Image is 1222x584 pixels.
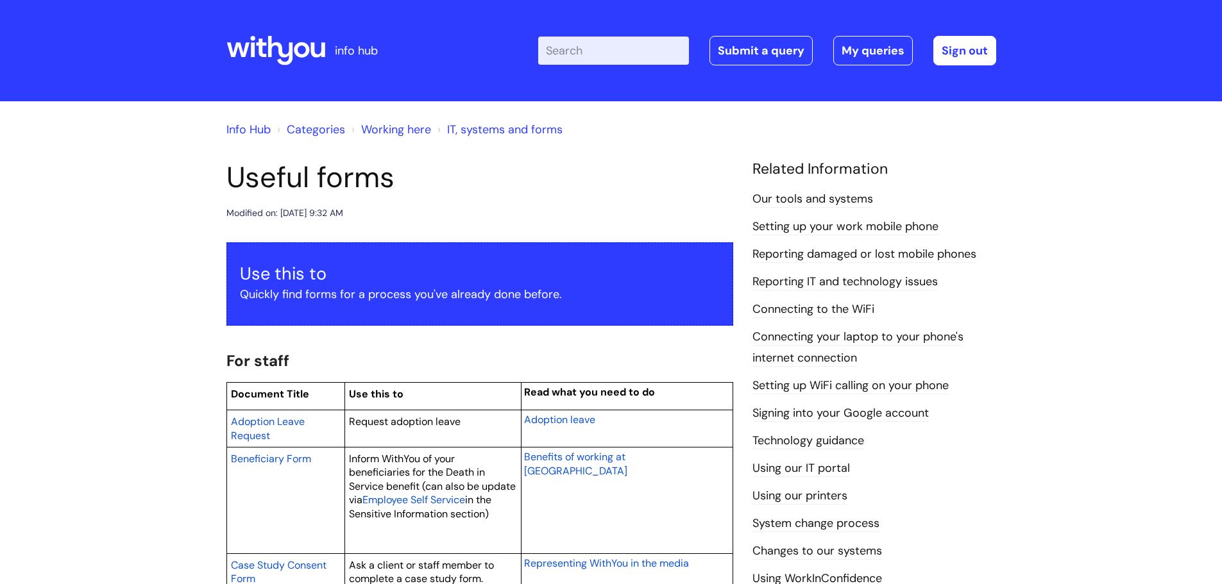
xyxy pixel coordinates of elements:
a: Adoption Leave Request [231,413,305,443]
span: Employee Self Service [362,493,465,506]
a: Representing WithYou in the media [524,555,689,571]
span: Read what you need to do [524,385,655,399]
span: Inform WithYou of your beneficiaries for the Death in Service benefit (can also be update via [349,452,516,507]
span: Request adoption leave [349,415,461,428]
a: Connecting to the WiFi [752,301,874,318]
li: IT, systems and forms [434,119,563,140]
h1: Useful forms [226,160,733,195]
span: Beneficiary Form [231,452,311,465]
a: System change process [752,515,879,532]
span: Benefits of working at [GEOGRAPHIC_DATA] [524,450,627,478]
a: Info Hub [226,122,271,137]
li: Solution home [274,119,345,140]
a: Setting up your work mobile phone [752,219,938,235]
a: Connecting your laptop to your phone's internet connection [752,329,963,366]
span: For staff [226,351,289,371]
span: Representing WithYou in the media [524,556,689,570]
span: Document Title [231,387,309,401]
span: Adoption Leave Request [231,415,305,442]
div: Modified on: [DATE] 9:32 AM [226,205,343,221]
a: Benefits of working at [GEOGRAPHIC_DATA] [524,449,627,478]
div: | - [538,36,996,65]
a: Sign out [933,36,996,65]
a: My queries [833,36,913,65]
h4: Related Information [752,160,996,178]
a: Reporting damaged or lost mobile phones [752,246,976,263]
a: Employee Self Service [362,492,465,507]
a: Adoption leave [524,412,595,427]
input: Search [538,37,689,65]
a: IT, systems and forms [447,122,563,137]
li: Working here [348,119,431,140]
h3: Use this to [240,263,720,284]
a: Using our IT portal [752,460,850,477]
a: Reporting IT and technology issues [752,274,938,290]
span: in the Sensitive Information section) [349,493,491,521]
a: Our tools and systems [752,191,873,208]
a: Working here [361,122,431,137]
a: Beneficiary Form [231,451,311,466]
p: info hub [335,40,378,61]
a: Technology guidance [752,433,864,449]
a: Signing into your Google account [752,405,929,422]
a: Submit a query [709,36,813,65]
a: Changes to our systems [752,543,882,560]
a: Setting up WiFi calling on your phone [752,378,949,394]
a: Categories [287,122,345,137]
span: Use this to [349,387,403,401]
p: Quickly find forms for a process you've already done before. [240,284,720,305]
span: Adoption leave [524,413,595,426]
a: Using our printers [752,488,847,505]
